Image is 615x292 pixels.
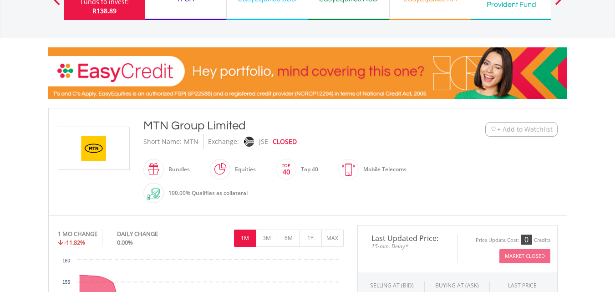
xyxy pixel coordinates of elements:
span: Last Updated Price: [365,235,451,242]
div: Short Name: [143,134,182,149]
div: Mobile Telecoms [359,159,407,180]
span: + Add to Watchlist [497,125,553,134]
div: 0 [521,235,532,245]
img: EQU.ZA.MTN.png [60,127,128,169]
span: BUYING AT (ASK) [435,282,479,289]
div: Bundles [164,159,190,180]
span: 0.00% [117,238,133,246]
button: Watchlist + Add to Watchlist [485,122,558,137]
div: JSE [259,134,268,149]
button: 1M [234,230,256,247]
div: SELLING AT (BID) [370,282,414,289]
img: Watchlist [490,126,497,133]
span: 100.00% Qualifies as collateral [168,189,248,197]
img: collateral-qualifying-green.svg [147,188,160,200]
div: CLOSED [273,134,297,149]
button: 3M [256,230,278,247]
div: Price Update Cost: [476,237,519,244]
div: 1 MO CHANGE [58,230,97,238]
div: LAST PRICE [508,282,537,289]
span: R138.89 [92,6,117,15]
div: MTN [184,134,198,149]
span: 15-min. Delay* [365,242,451,251]
div: MTN Group Limited [143,118,429,134]
img: EasyCredit Promotion Banner [48,47,567,99]
div: Equities [230,159,256,180]
text: 160 [62,258,70,263]
text: 155 [62,280,70,285]
img: jse.png [244,137,254,147]
span: -11.82% [64,238,85,246]
div: DAILY CHANGE [117,230,188,238]
button: 6M [278,230,300,247]
button: MAX [321,230,344,247]
div: Exchange: [208,134,239,149]
button: 1Y [300,230,322,247]
div: Top 40 [296,159,318,180]
button: Market Closed [499,249,550,263]
div: Credits [534,237,550,244]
